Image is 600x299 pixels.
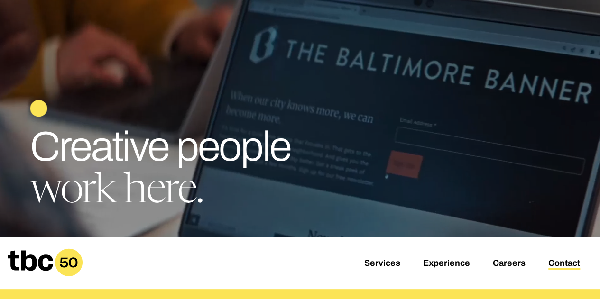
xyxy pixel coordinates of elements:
span: work here. [30,172,203,213]
a: Services [364,258,400,270]
a: Careers [493,258,526,270]
span: Creative people [30,124,290,169]
a: Experience [423,258,470,270]
a: Home [8,270,83,280]
a: Contact [548,258,580,270]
